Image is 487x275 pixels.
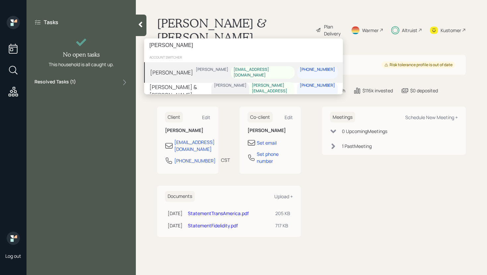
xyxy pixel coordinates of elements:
div: [PERSON_NAME] & [PERSON_NAME] [149,83,211,99]
div: [PERSON_NAME][EMAIL_ADDRESS][DOMAIN_NAME] [252,83,292,99]
div: [PERSON_NAME] [196,67,228,72]
div: account switcher [144,52,343,62]
div: [EMAIL_ADDRESS][DOMAIN_NAME] [234,67,292,78]
input: Type a command or search… [144,38,343,52]
div: [PHONE_NUMBER] [300,67,335,72]
div: [PERSON_NAME] [150,69,193,76]
div: [PHONE_NUMBER] [300,83,335,88]
div: [PERSON_NAME] [214,83,246,88]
